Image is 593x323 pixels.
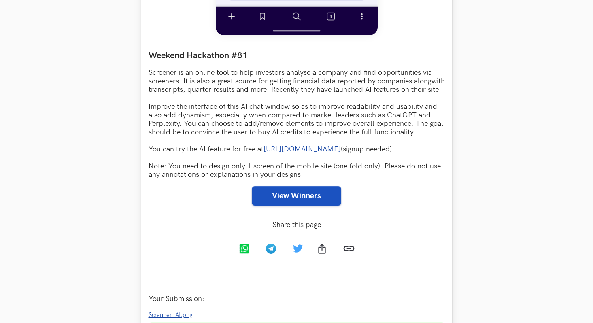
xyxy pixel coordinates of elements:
a: Whatsapp [232,238,259,262]
a: Copy link [337,236,361,263]
span: Share this page [149,221,445,229]
img: Telegram [266,244,276,254]
a: Telegram [259,238,286,262]
a: [URL][DOMAIN_NAME] [264,145,341,153]
img: Share [318,244,325,254]
p: Screener is an online tool to help investors analyse a company and find opportunities via screene... [149,68,445,179]
label: Weekend Hackathon #81 [149,50,445,61]
button: View Winners [252,186,341,206]
div: Your Submission: [149,295,445,303]
img: Whatsapp [239,244,249,254]
span: Screnner_AI.png [149,312,193,319]
a: Share [310,238,337,262]
a: Screnner_AI.png [149,310,198,319]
